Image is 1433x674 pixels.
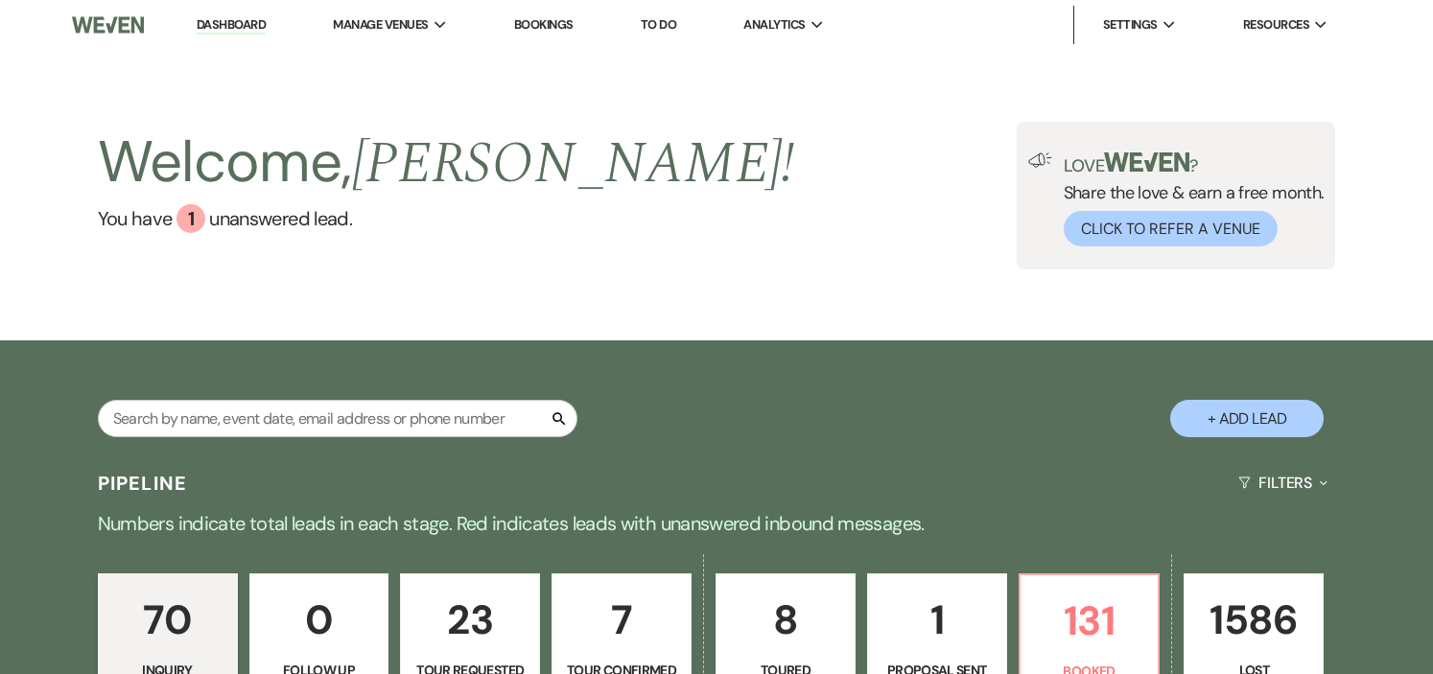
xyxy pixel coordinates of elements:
span: Analytics [743,15,805,35]
p: 70 [110,588,225,652]
input: Search by name, event date, email address or phone number [98,400,577,437]
button: Click to Refer a Venue [1064,211,1278,246]
p: 1 [880,588,995,652]
a: Bookings [514,16,574,33]
span: [PERSON_NAME] ! [352,120,795,208]
p: 1586 [1196,588,1311,652]
h3: Pipeline [98,470,188,497]
div: Share the love & earn a free month. [1052,152,1325,246]
img: Weven Logo [72,5,144,45]
p: 7 [564,588,679,652]
button: + Add Lead [1170,400,1324,437]
a: You have 1 unanswered lead. [98,204,795,233]
p: Love ? [1064,152,1325,174]
p: 131 [1032,589,1147,653]
p: Numbers indicate total leads in each stage. Red indicates leads with unanswered inbound messages. [26,508,1407,539]
a: To Do [641,16,676,33]
p: 0 [262,588,377,652]
button: Filters [1231,457,1335,508]
img: weven-logo-green.svg [1104,152,1189,172]
p: 8 [728,588,843,652]
span: Settings [1103,15,1158,35]
img: loud-speaker-illustration.svg [1028,152,1052,168]
div: 1 [176,204,205,233]
h2: Welcome, [98,122,795,204]
span: Resources [1243,15,1309,35]
p: 23 [412,588,528,652]
span: Manage Venues [333,15,428,35]
a: Dashboard [197,16,266,35]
